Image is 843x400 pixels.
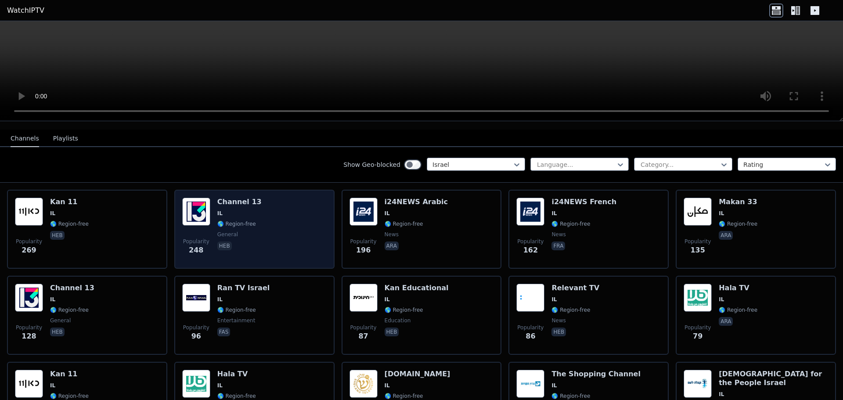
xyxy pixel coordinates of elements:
[385,306,423,314] span: 🌎 Region-free
[50,306,89,314] span: 🌎 Region-free
[183,238,209,245] span: Popularity
[385,231,399,238] span: news
[50,382,55,389] span: IL
[516,284,544,312] img: Relevant TV
[217,382,223,389] span: IL
[517,324,544,331] span: Popularity
[15,370,43,398] img: Kan 11
[349,284,378,312] img: Kan Educational
[191,331,201,342] span: 96
[217,198,262,206] h6: Channel 13
[385,220,423,227] span: 🌎 Region-free
[551,296,557,303] span: IL
[50,296,55,303] span: IL
[50,393,89,400] span: 🌎 Region-free
[523,245,538,256] span: 162
[719,306,757,314] span: 🌎 Region-free
[517,238,544,245] span: Popularity
[50,317,71,324] span: general
[719,391,724,398] span: IL
[356,245,371,256] span: 196
[551,306,590,314] span: 🌎 Region-free
[217,241,232,250] p: heb
[182,284,210,312] img: Ran TV Israel
[385,382,390,389] span: IL
[349,370,378,398] img: Shelanu.TV
[385,393,423,400] span: 🌎 Region-free
[217,306,256,314] span: 🌎 Region-free
[50,220,89,227] span: 🌎 Region-free
[217,296,223,303] span: IL
[684,238,711,245] span: Popularity
[350,238,377,245] span: Popularity
[719,231,733,240] p: ara
[217,317,256,324] span: entertainment
[217,231,238,238] span: general
[719,284,757,292] h6: Hala TV
[516,198,544,226] img: i24NEWS French
[15,198,43,226] img: Kan 11
[217,370,256,378] h6: Hala TV
[50,284,94,292] h6: Channel 13
[693,331,702,342] span: 79
[385,198,448,206] h6: i24NEWS Arabic
[684,198,712,226] img: Makan 33
[50,231,65,240] p: heb
[7,5,44,16] a: WatchIPTV
[350,324,377,331] span: Popularity
[183,324,209,331] span: Popularity
[551,393,590,400] span: 🌎 Region-free
[217,284,270,292] h6: Ran TV Israel
[684,370,712,398] img: Kabbalah for the People Israel
[15,284,43,312] img: Channel 13
[385,328,399,336] p: heb
[217,328,231,336] p: fas
[551,317,566,324] span: news
[16,238,42,245] span: Popularity
[385,241,399,250] p: ara
[551,231,566,238] span: news
[22,331,36,342] span: 128
[719,317,733,326] p: ara
[217,393,256,400] span: 🌎 Region-free
[50,210,55,217] span: IL
[551,210,557,217] span: IL
[690,245,705,256] span: 135
[50,198,89,206] h6: Kan 11
[50,370,89,378] h6: Kan 11
[719,220,757,227] span: 🌎 Region-free
[719,210,724,217] span: IL
[551,382,557,389] span: IL
[22,245,36,256] span: 269
[385,317,411,324] span: education
[551,241,565,250] p: fra
[16,324,42,331] span: Popularity
[11,130,39,147] button: Channels
[516,370,544,398] img: The Shopping Channel
[385,370,450,378] h6: [DOMAIN_NAME]
[385,296,390,303] span: IL
[50,328,65,336] p: heb
[385,210,390,217] span: IL
[358,331,368,342] span: 87
[719,198,757,206] h6: Makan 33
[684,324,711,331] span: Popularity
[217,220,256,227] span: 🌎 Region-free
[684,284,712,312] img: Hala TV
[385,284,449,292] h6: Kan Educational
[182,198,210,226] img: Channel 13
[189,245,203,256] span: 248
[719,370,828,387] h6: [DEMOGRAPHIC_DATA] for the People Israel
[182,370,210,398] img: Hala TV
[551,284,599,292] h6: Relevant TV
[551,328,566,336] p: heb
[551,198,616,206] h6: i24NEWS French
[719,296,724,303] span: IL
[349,198,378,226] img: i24NEWS Arabic
[343,160,400,169] label: Show Geo-blocked
[526,331,535,342] span: 86
[53,130,78,147] button: Playlists
[551,370,640,378] h6: The Shopping Channel
[551,220,590,227] span: 🌎 Region-free
[217,210,223,217] span: IL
